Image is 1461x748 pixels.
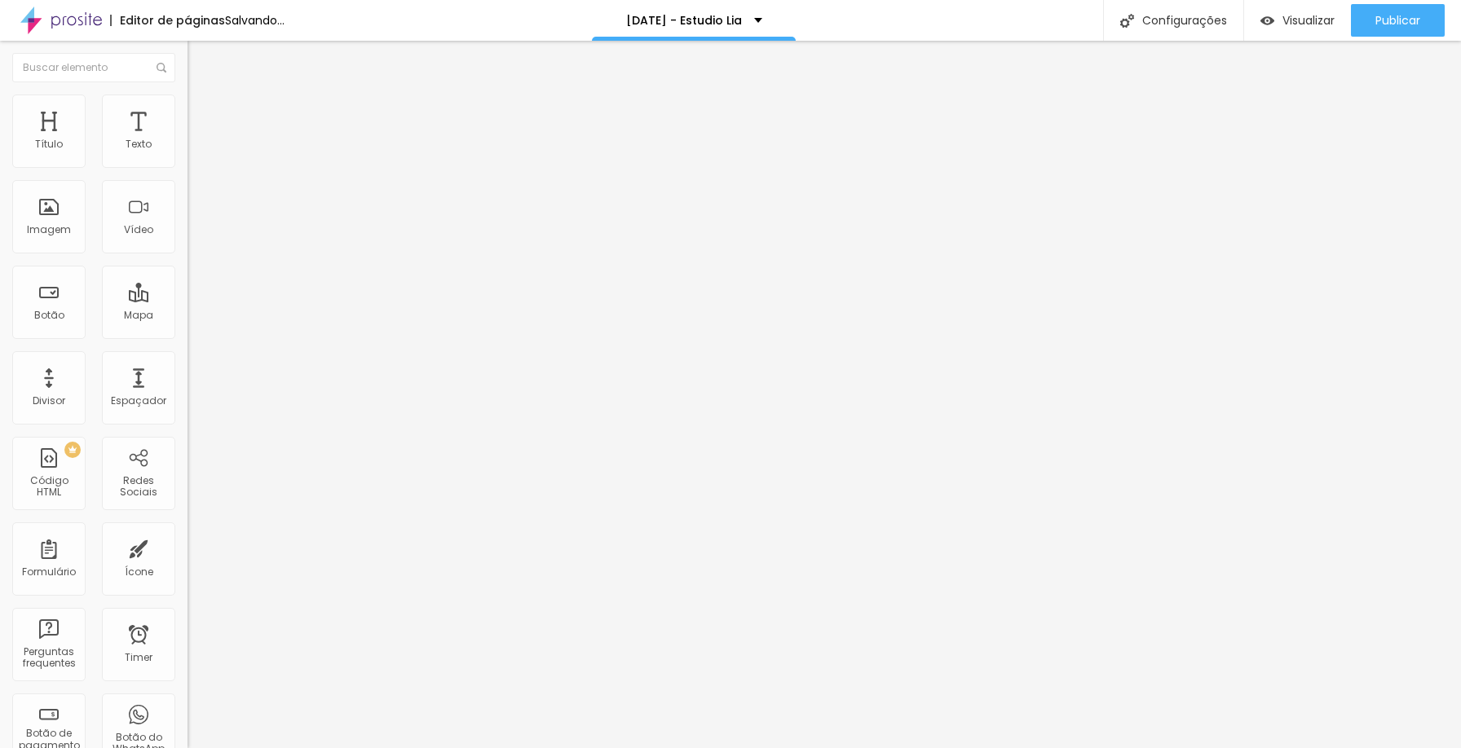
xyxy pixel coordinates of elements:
div: Timer [125,652,152,663]
div: Ícone [125,566,153,578]
div: Vídeo [124,224,153,235]
div: Editor de páginas [110,15,225,26]
div: Salvando... [225,15,285,26]
div: Mapa [124,310,153,321]
div: Código HTML [16,475,81,499]
div: Botão [34,310,64,321]
div: Perguntas frequentes [16,646,81,670]
p: [DATE] - Estudio Lia [626,15,742,26]
span: Visualizar [1282,14,1335,27]
div: Imagem [27,224,71,235]
div: Espaçador [111,395,166,407]
img: Icone [1120,14,1134,28]
div: Divisor [33,395,65,407]
img: view-1.svg [1260,14,1274,28]
div: Formulário [22,566,76,578]
button: Visualizar [1244,4,1351,37]
div: Texto [126,139,152,150]
div: Título [35,139,63,150]
input: Buscar elemento [12,53,175,82]
img: Icone [157,63,166,73]
iframe: Editor [188,41,1461,748]
div: Redes Sociais [106,475,170,499]
button: Publicar [1351,4,1445,37]
span: Publicar [1375,14,1420,27]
